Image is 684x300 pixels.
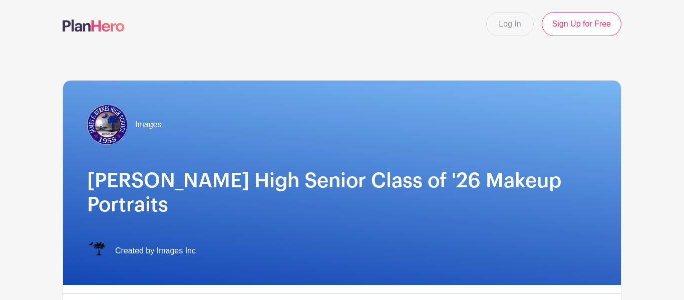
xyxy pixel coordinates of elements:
[115,245,196,257] span: Created by Images Inc
[87,241,107,261] img: IMAGES%20logo%20transparenT%20PNG%20s.png
[87,105,127,145] img: Byrnes.jpg
[486,12,533,36] a: Log In
[542,12,621,36] a: Sign Up for Free
[87,169,597,217] h1: [PERSON_NAME] High Senior Class of '26 Makeup Portraits
[135,119,161,131] span: Images
[63,20,125,32] img: logo-507f7623f17ff9eddc593b1ce0a138ce2505c220e1c5a4e2b4648c50719b7d32.svg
